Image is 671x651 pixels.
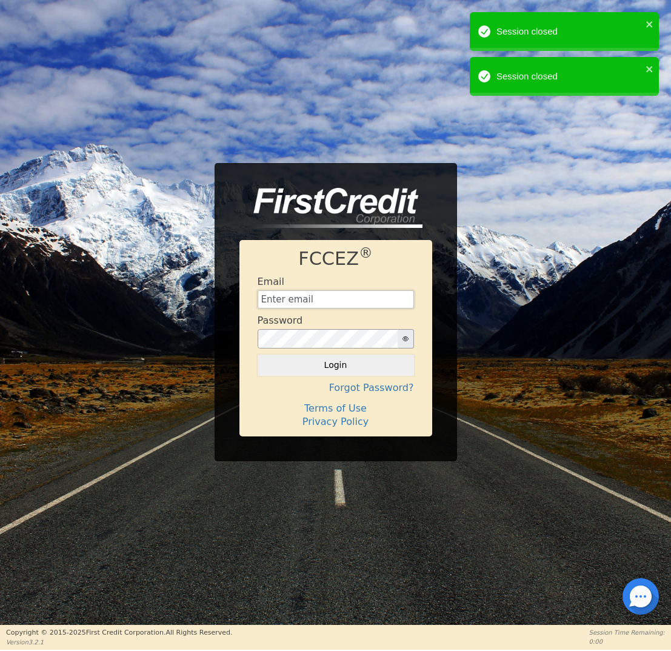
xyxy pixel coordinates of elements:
[258,355,414,375] button: Login
[258,416,414,427] h4: Privacy Policy
[589,637,665,646] p: 0:00
[239,188,422,228] img: logo-CMu_cnol.png
[165,629,232,636] span: All Rights Reserved.
[496,70,642,84] div: Session closed
[6,638,232,647] p: Version 3.2.1
[258,290,414,309] input: Enter email
[258,276,284,287] h4: Email
[646,17,654,31] button: close
[496,25,642,39] div: Session closed
[359,245,373,261] sup: ®
[258,248,414,270] h1: FCCEZ
[6,628,232,638] p: Copyright © 2015- 2025 First Credit Corporation.
[258,315,303,326] h4: Password
[589,628,665,637] p: Session Time Remaining:
[258,329,398,349] input: password
[646,62,654,76] button: close
[258,382,414,393] h4: Forgot Password?
[258,402,414,414] h4: Terms of Use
